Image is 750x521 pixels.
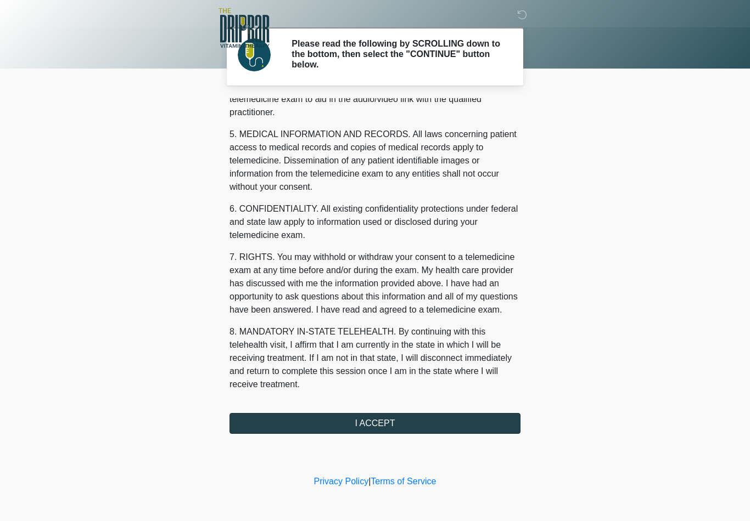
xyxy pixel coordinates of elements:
[230,128,520,194] p: 5. MEDICAL INFORMATION AND RECORDS. All laws concerning patient access to medical records and cop...
[368,477,371,486] a: |
[219,8,270,48] img: The DRIPBaR - Lubbock Logo
[230,251,520,316] p: 7. RIGHTS. You may withhold or withdraw your consent to a telemedicine exam at any time before an...
[314,477,369,486] a: Privacy Policy
[371,477,436,486] a: Terms of Service
[230,413,520,434] button: I ACCEPT
[230,325,520,391] p: 8. MANDATORY IN-STATE TELEHEALTH. By continuing with this telehealth visit, I affirm that I am cu...
[230,202,520,242] p: 6. CONFIDENTIALITY. All existing confidentiality protections under federal and state law apply to...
